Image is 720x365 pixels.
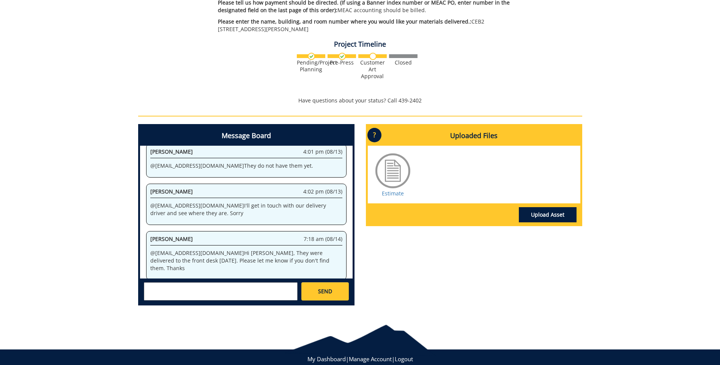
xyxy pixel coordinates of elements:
h4: Project Timeline [138,41,582,48]
textarea: messageToSend [144,282,298,300]
p: Have questions about your status? Call 439-2402 [138,97,582,104]
div: Closed [389,59,418,66]
a: Logout [395,355,413,363]
span: [PERSON_NAME] [150,148,193,155]
a: Manage Account [349,355,392,363]
span: [PERSON_NAME] [150,235,193,242]
img: checkmark [339,53,346,60]
h4: Uploaded Files [368,126,580,146]
p: @ [EMAIL_ADDRESS][DOMAIN_NAME] They do not have them yet. [150,162,342,170]
span: 7:18 am (08/14) [304,235,342,243]
img: checkmark [308,53,315,60]
span: [PERSON_NAME] [150,188,193,195]
p: ? [367,128,381,142]
a: Estimate [382,190,404,197]
span: SEND [318,288,332,295]
p: @ [EMAIL_ADDRESS][DOMAIN_NAME] Hi [PERSON_NAME], They were delivered to the front desk [DATE]. Pl... [150,249,342,272]
a: My Dashboard [307,355,346,363]
div: Pending/Project Planning [297,59,325,73]
span: Please enter the name, building, and room number where you would like your materials delivered.: [218,18,471,25]
div: Customer Art Approval [358,59,387,80]
h4: Message Board [140,126,353,146]
a: Upload Asset [519,207,577,222]
span: 4:02 pm (08/13) [303,188,342,195]
span: 4:01 pm (08/13) [303,148,342,156]
p: @ [EMAIL_ADDRESS][DOMAIN_NAME] I'll get in touch with our delivery driver and see where they are.... [150,202,342,217]
div: Pre-Press [328,59,356,66]
a: SEND [301,282,348,300]
img: no [369,53,377,60]
p: CEB2 [STREET_ADDRESS][PERSON_NAME] [218,18,515,33]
